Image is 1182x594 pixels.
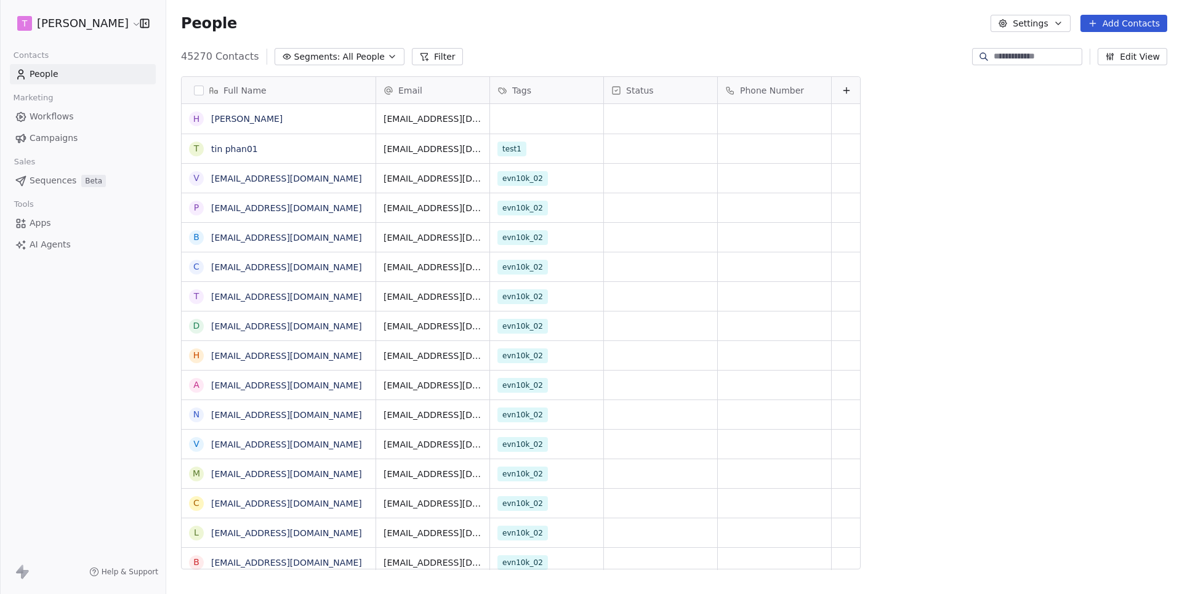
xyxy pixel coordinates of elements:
[497,526,548,540] span: evn10k_02
[10,128,156,148] a: Campaigns
[384,320,482,332] span: [EMAIL_ADDRESS][DOMAIN_NAME]
[497,289,548,304] span: evn10k_02
[223,84,267,97] span: Full Name
[194,142,199,155] div: t
[384,231,482,244] span: [EMAIL_ADDRESS][DOMAIN_NAME]
[193,113,200,126] div: H
[10,64,156,84] a: People
[497,260,548,275] span: evn10k_02
[37,15,129,31] span: [PERSON_NAME]
[30,132,78,145] span: Campaigns
[193,260,199,273] div: c
[497,171,548,186] span: evn10k_02
[497,555,548,570] span: evn10k_02
[10,213,156,233] a: Apps
[211,528,362,538] a: [EMAIL_ADDRESS][DOMAIN_NAME]
[193,231,199,244] div: b
[497,142,526,156] span: test1
[211,262,362,272] a: [EMAIL_ADDRESS][DOMAIN_NAME]
[89,567,158,577] a: Help & Support
[211,174,362,183] a: [EMAIL_ADDRESS][DOMAIN_NAME]
[181,14,237,33] span: People
[343,50,385,63] span: All People
[10,235,156,255] a: AI Agents
[211,292,362,302] a: [EMAIL_ADDRESS][DOMAIN_NAME]
[497,467,548,481] span: evn10k_02
[497,378,548,393] span: evn10k_02
[30,68,58,81] span: People
[497,496,548,511] span: evn10k_02
[376,104,861,570] div: grid
[30,238,71,251] span: AI Agents
[193,379,199,391] div: a
[102,567,158,577] span: Help & Support
[193,319,200,332] div: d
[211,499,362,508] a: [EMAIL_ADDRESS][DOMAIN_NAME]
[384,379,482,391] span: [EMAIL_ADDRESS][DOMAIN_NAME]
[30,217,51,230] span: Apps
[211,351,362,361] a: [EMAIL_ADDRESS][DOMAIN_NAME]
[211,439,362,449] a: [EMAIL_ADDRESS][DOMAIN_NAME]
[294,50,340,63] span: Segments:
[193,497,199,510] div: c
[512,84,531,97] span: Tags
[384,497,482,510] span: [EMAIL_ADDRESS][DOMAIN_NAME]
[412,48,463,65] button: Filter
[8,89,58,107] span: Marketing
[1098,48,1167,65] button: Edit View
[211,114,283,124] a: [PERSON_NAME]
[182,77,376,103] div: Full Name
[8,46,54,65] span: Contacts
[497,348,548,363] span: evn10k_02
[211,410,362,420] a: [EMAIL_ADDRESS][DOMAIN_NAME]
[497,437,548,452] span: evn10k_02
[211,144,258,154] a: tin phan01
[194,201,199,214] div: p
[15,13,131,34] button: T[PERSON_NAME]
[193,349,200,362] div: h
[10,106,156,127] a: Workflows
[384,350,482,362] span: [EMAIL_ADDRESS][DOMAIN_NAME]
[30,110,74,123] span: Workflows
[497,230,548,245] span: evn10k_02
[193,556,199,569] div: b
[211,469,362,479] a: [EMAIL_ADDRESS][DOMAIN_NAME]
[30,174,76,187] span: Sequences
[384,143,482,155] span: [EMAIL_ADDRESS][DOMAIN_NAME]
[497,407,548,422] span: evn10k_02
[604,77,717,103] div: Status
[1080,15,1167,32] button: Add Contacts
[81,175,106,187] span: Beta
[9,153,41,171] span: Sales
[376,77,489,103] div: Email
[490,77,603,103] div: Tags
[22,17,28,30] span: T
[194,290,199,303] div: t
[384,202,482,214] span: [EMAIL_ADDRESS][DOMAIN_NAME]
[193,467,200,480] div: m
[497,201,548,215] span: evn10k_02
[384,409,482,421] span: [EMAIL_ADDRESS][DOMAIN_NAME]
[384,468,482,480] span: [EMAIL_ADDRESS][DOMAIN_NAME]
[211,321,362,331] a: [EMAIL_ADDRESS][DOMAIN_NAME]
[991,15,1070,32] button: Settings
[9,195,39,214] span: Tools
[384,261,482,273] span: [EMAIL_ADDRESS][DOMAIN_NAME]
[193,172,199,185] div: v
[384,113,482,125] span: [EMAIL_ADDRESS][DOMAIN_NAME]
[384,438,482,451] span: [EMAIL_ADDRESS][DOMAIN_NAME]
[740,84,804,97] span: Phone Number
[384,527,482,539] span: [EMAIL_ADDRESS][DOMAIN_NAME]
[384,291,482,303] span: [EMAIL_ADDRESS][DOMAIN_NAME]
[193,438,199,451] div: v
[626,84,654,97] span: Status
[211,380,362,390] a: [EMAIL_ADDRESS][DOMAIN_NAME]
[718,77,831,103] div: Phone Number
[497,319,548,334] span: evn10k_02
[182,104,376,570] div: grid
[384,172,482,185] span: [EMAIL_ADDRESS][DOMAIN_NAME]
[193,408,199,421] div: n
[194,526,199,539] div: l
[10,171,156,191] a: SequencesBeta
[211,558,362,568] a: [EMAIL_ADDRESS][DOMAIN_NAME]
